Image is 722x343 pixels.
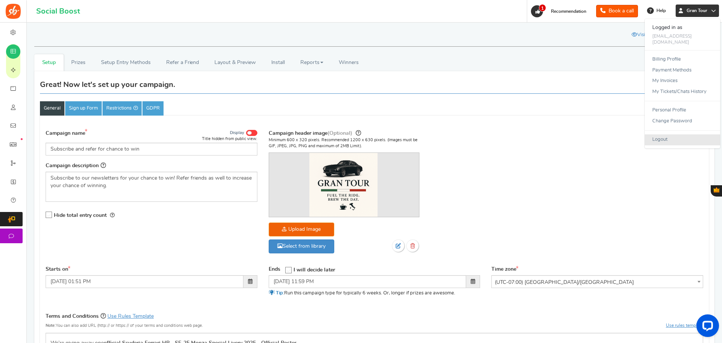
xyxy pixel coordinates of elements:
[293,54,331,71] a: Reports
[356,130,361,136] span: This image will be displayed as header image for your campaign. Preview & change this image at an...
[530,5,590,17] a: 1 Recommendation
[645,33,720,46] div: [EMAIL_ADDRESS][DOMAIN_NAME]
[276,291,284,296] span: Tip:
[46,161,106,170] label: Campaign description
[46,266,70,273] label: Starts on
[655,8,666,14] span: Help
[54,213,107,218] span: Hide total entry count
[269,266,280,273] label: Ends
[626,29,675,42] a: Visit campaign
[107,314,154,319] a: Use Rules Template
[34,54,64,71] a: Setup
[65,101,102,116] a: Sign up Form
[46,172,257,202] div: Editor, competition_desc
[64,54,93,71] a: Prizes
[327,131,352,136] span: (Optional)
[159,54,207,71] a: Refer a Friend
[690,311,722,343] iframe: LiveChat chat widget
[269,129,361,137] label: Campaign header image
[539,4,546,12] span: 1
[714,187,719,192] span: Gratisfaction
[46,323,56,328] b: Note:
[645,76,720,87] a: My Invoices
[101,313,106,319] span: Enter the Terms and Conditions of your campaign
[645,134,720,145] a: Logout
[711,185,722,197] button: Gratisfaction
[644,5,670,17] a: Help
[207,54,263,71] a: Layout & Preview
[36,7,80,15] h1: Social Boost
[202,136,257,142] div: Title hidden from public view.
[21,138,23,140] em: New
[269,290,480,297] p: Run this campaign type for typically 6 weeks. Or, longer if prizes are awesome.
[101,162,106,168] span: Description provides users with more information about your campaign. Mention details about the p...
[596,5,638,17] a: Book a call
[491,275,703,288] span: (UTC-07:00) America/Phoenix
[492,276,703,289] span: (UTC-07:00) America/Phoenix
[40,81,175,89] h3: Great! Now let's set up your campaign.
[294,267,335,273] span: I will decide later
[93,54,158,71] a: Setup Entry Methods
[645,105,720,116] a: Personal Profile
[102,101,142,116] a: Restrictions
[40,101,64,116] a: General
[645,116,720,127] a: Change Password
[666,323,703,328] a: Use rules template
[230,130,244,136] span: Display
[491,266,519,273] label: Time zone
[142,101,164,116] a: GDPR
[645,22,720,33] div: Logged in as
[269,137,419,149] p: Minimum 600 x 320 pixels. Recommended 1200 x 630 pixels. (Images must be GIF, JPEG, JPG, PNG and ...
[269,239,334,253] a: Select from library
[263,54,293,71] a: Install
[50,174,252,189] p: Subscribe to our newsletters for your chance to win! Refer friends as well to increase your chanc...
[645,54,720,65] a: Billing Profile
[551,9,586,14] span: Recommendation
[6,4,21,19] img: Social Boost
[46,129,89,137] label: Campaign name
[645,65,720,76] a: Payment Methods
[46,312,154,320] label: Terms and Conditions
[46,323,203,328] small: You can also add URL (http:// or https:// of your terms and conditions web page.
[645,87,720,98] a: My Tickets/Chats History
[339,60,359,65] span: Winners
[684,8,710,14] span: Gran Tour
